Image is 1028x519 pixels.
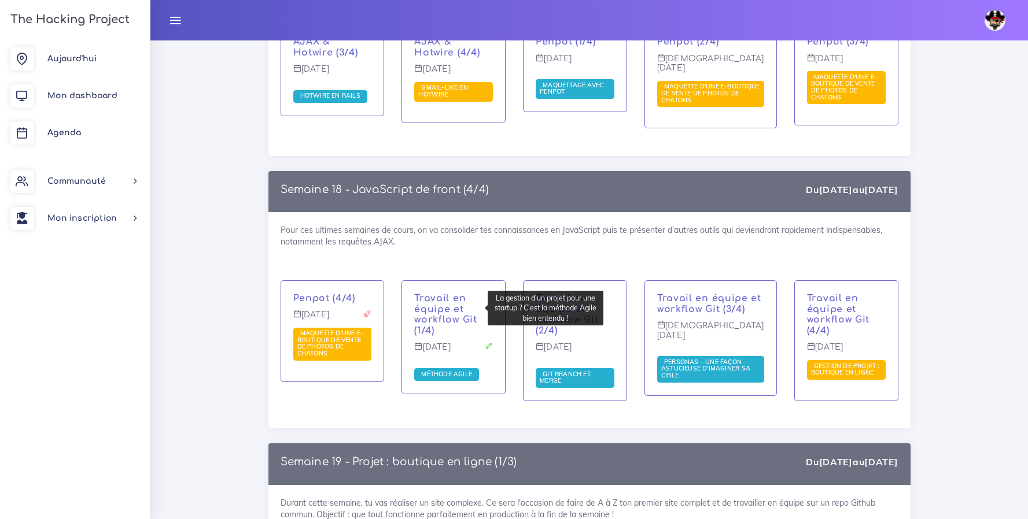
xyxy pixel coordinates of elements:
[657,321,764,349] p: [DEMOGRAPHIC_DATA][DATE]
[657,36,719,47] a: Penpot (2/4)
[268,212,911,428] div: Pour ces ultimes semaines de cours, on va consolider tes connaissances en JavaScript puis te prés...
[297,329,364,358] a: Maquette d'une e-boutique de vente de photos de chatons
[414,36,480,58] a: AJAX & Hotwire (4/4)
[540,370,591,385] span: Git branch et merge
[536,54,614,72] p: [DATE]
[418,83,468,98] span: Gmail-like en Hotwire
[297,92,363,100] a: Hotwire en Rails
[807,36,868,47] a: Penpot (3/4)
[418,370,475,378] span: Méthode Agile
[536,36,595,47] a: Penpot (1/4)
[661,82,760,103] span: Maquette d'une e-boutique de vente de photos de chatons
[414,64,493,83] p: [DATE]
[293,64,372,83] p: [DATE]
[536,342,614,361] p: [DATE]
[47,214,117,223] span: Mon inscription
[807,342,886,361] p: [DATE]
[47,177,106,186] span: Communauté
[819,456,853,468] strong: [DATE]
[281,455,517,468] p: Semaine 19 - Projet : boutique en ligne (1/3)
[657,293,764,315] p: Travail en équipe et workflow Git (3/4)
[806,455,898,469] div: Du au
[414,293,477,336] a: Travail en équipe et workflow Git (1/4)
[807,54,886,72] p: [DATE]
[811,73,878,102] a: Maquette d'une e-boutique de vente de photos de chatons
[811,73,878,101] span: Maquette d'une e-boutique de vente de photos de chatons
[864,184,898,195] strong: [DATE]
[281,184,489,195] a: Semaine 18 - JavaScript de front (4/4)
[293,293,355,303] a: Penpot (4/4)
[293,36,358,58] a: AJAX & Hotwire (3/4)
[418,84,468,99] a: Gmail-like en Hotwire
[47,91,117,100] span: Mon dashboard
[540,81,603,96] span: Maquettage avec Penpot
[293,310,372,328] p: [DATE]
[811,362,880,377] span: Gestion de projet : boutique en ligne
[297,91,363,99] span: Hotwire en Rails
[47,128,81,137] span: Agenda
[418,370,475,379] a: Méthode Agile
[661,83,760,104] a: Maquette d'une e-boutique de vente de photos de chatons
[7,13,130,26] h3: The Hacking Project
[819,184,853,195] strong: [DATE]
[488,291,603,325] div: La gestion d'un projet pour une startup ? C'est la méthode Agile bien entendu !
[806,183,898,197] div: Du au
[864,456,898,468] strong: [DATE]
[47,54,97,63] span: Aujourd'hui
[540,81,603,97] a: Maquettage avec Penpot
[807,293,886,336] p: Travail en équipe et workflow Git (4/4)
[297,329,364,357] span: Maquette d'une e-boutique de vente de photos de chatons
[985,10,1005,31] img: avatar
[414,342,493,361] p: [DATE]
[661,358,750,379] span: Personas - une façon astucieuse d'imaginer sa cible
[657,54,764,82] p: [DEMOGRAPHIC_DATA][DATE]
